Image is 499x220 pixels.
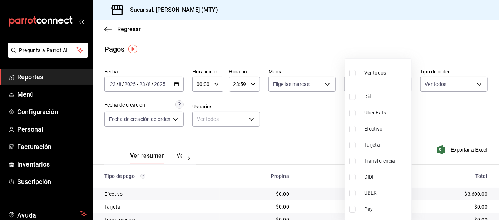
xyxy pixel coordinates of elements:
[364,69,386,77] span: Ver todos
[128,45,137,53] img: Tooltip marker
[364,93,409,101] span: Didi
[364,125,409,133] span: Efectivo
[364,205,409,213] span: Pay
[364,157,409,165] span: Transferencia
[364,109,409,117] span: Uber Eats
[364,173,409,181] span: DIDI
[364,141,409,149] span: Tarjeta
[364,189,409,197] span: UBER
